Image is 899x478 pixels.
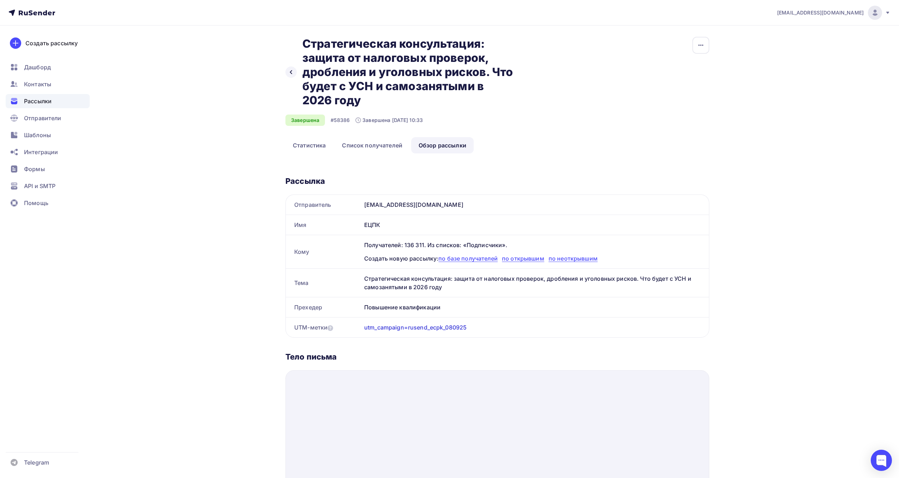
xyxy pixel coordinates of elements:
div: Получателей: 136 311. Из списков: «Подписчики». [364,241,700,249]
div: Кому [286,235,361,268]
div: Тема [286,269,361,297]
span: по неоткрывшим [549,255,598,262]
div: utm_campaign=rusend_ecpk_080925 [364,323,467,332]
span: Отправители [24,114,61,122]
a: Шаблоны [6,128,90,142]
span: Интеграции [24,148,58,156]
span: API и SMTP [24,182,55,190]
span: по открывшим [502,255,544,262]
div: Завершена [285,115,325,126]
div: #58386 [331,117,350,124]
div: Рассылка [285,176,709,186]
div: ЕЦПК [361,215,709,235]
div: Тело письма [285,352,709,362]
div: Стратегическая консультация: защита от налоговых проверок, дробления и уголовных рисков. Что буде... [361,269,709,297]
span: по базе получателей [438,255,498,262]
div: Создать рассылку [25,39,78,47]
div: Прехедер [286,297,361,317]
h2: Стратегическая консультация: защита от налоговых проверок, дробления и уголовных рисков. Что буде... [302,37,516,107]
a: Контакты [6,77,90,91]
span: Дашборд [24,63,51,71]
div: Повышение квалификации [361,297,709,317]
span: Помощь [24,199,48,207]
a: Формы [6,162,90,176]
span: Рассылки [24,97,52,105]
a: [EMAIL_ADDRESS][DOMAIN_NAME] [777,6,891,20]
a: Дашборд [6,60,90,74]
div: [EMAIL_ADDRESS][DOMAIN_NAME] [361,195,709,215]
div: Имя [286,215,361,235]
a: Список получателей [335,137,410,153]
span: Контакты [24,80,51,88]
a: Статистика [285,137,333,153]
div: Создать новую рассылку: [364,254,700,263]
span: [EMAIL_ADDRESS][DOMAIN_NAME] [777,9,864,16]
span: Формы [24,165,45,173]
div: UTM-метки [294,323,333,332]
a: Рассылки [6,94,90,108]
div: Завершена [DATE] 10:33 [355,117,423,124]
a: Обзор рассылки [411,137,474,153]
span: Telegram [24,458,49,467]
a: Отправители [6,111,90,125]
div: Отправитель [286,195,361,215]
span: Шаблоны [24,131,51,139]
